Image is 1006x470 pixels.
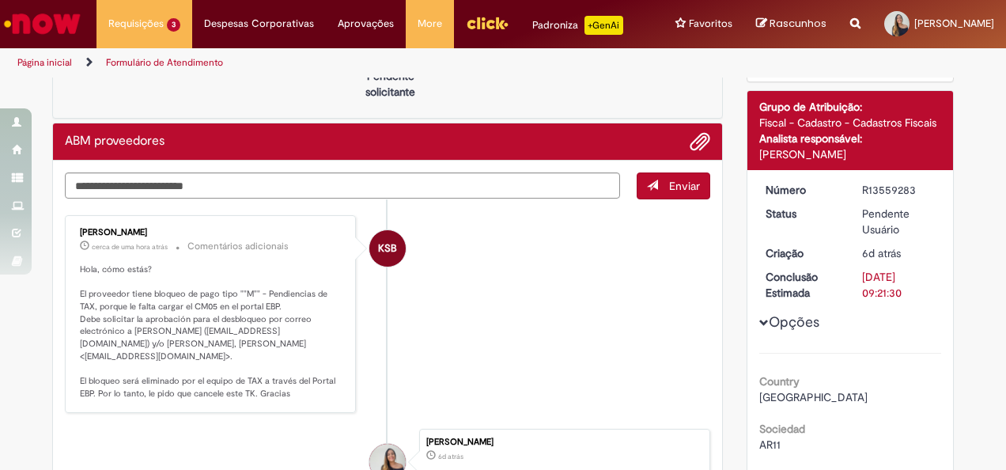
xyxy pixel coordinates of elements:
div: R13559283 [862,182,936,198]
div: [PERSON_NAME] [80,228,343,237]
span: KSB [378,229,397,267]
small: Comentários adicionais [187,240,289,253]
div: [DATE] 09:21:30 [862,269,936,301]
div: Karina Santos Barboza [369,230,406,267]
span: cerca de uma hora atrás [92,242,168,252]
img: ServiceNow [2,8,83,40]
div: Pendente Usuário [862,206,936,237]
h2: ABM proveedores Histórico de tíquete [65,135,165,149]
div: Grupo de Atribuição: [759,99,942,115]
span: Despesas Corporativas [204,16,314,32]
dt: Status [754,206,851,222]
dt: Criação [754,245,851,261]
span: 6d atrás [862,246,901,260]
time: 23/09/2025 14:21:25 [862,246,901,260]
a: Formulário de Atendimento [106,56,223,69]
time: 29/09/2025 07:57:58 [92,242,168,252]
span: [GEOGRAPHIC_DATA] [759,390,868,404]
p: Hola, cómo estás? El proveedor tiene bloqueo de pago tipo ""M"" - Pendiencias de TAX, porque le f... [80,263,343,400]
p: +GenAi [584,16,623,35]
span: Aprovações [338,16,394,32]
span: 6d atrás [438,452,463,461]
div: Padroniza [532,16,623,35]
span: 3 [167,18,180,32]
span: Favoritos [689,16,732,32]
textarea: Digite sua mensagem aqui... [65,172,620,199]
img: click_logo_yellow_360x200.png [466,11,509,35]
div: Analista responsável: [759,131,942,146]
dt: Número [754,182,851,198]
span: AR11 [759,438,781,452]
span: More [418,16,442,32]
div: [PERSON_NAME] [426,438,702,447]
p: Pendente solicitante [352,68,429,100]
span: [PERSON_NAME] [914,17,994,30]
b: Sociedad [759,422,805,436]
div: Fiscal - Cadastro - Cadastros Fiscais [759,115,942,131]
time: 23/09/2025 14:21:25 [438,452,463,461]
a: Rascunhos [756,17,826,32]
dt: Conclusão Estimada [754,269,851,301]
span: Enviar [669,179,700,193]
ul: Trilhas de página [12,48,659,78]
button: Enviar [637,172,710,199]
div: 23/09/2025 14:21:25 [862,245,936,261]
a: Página inicial [17,56,72,69]
span: Rascunhos [770,16,826,31]
button: Adicionar anexos [690,131,710,152]
b: Country [759,374,800,389]
div: [PERSON_NAME] [759,146,942,162]
span: Requisições [108,16,164,32]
